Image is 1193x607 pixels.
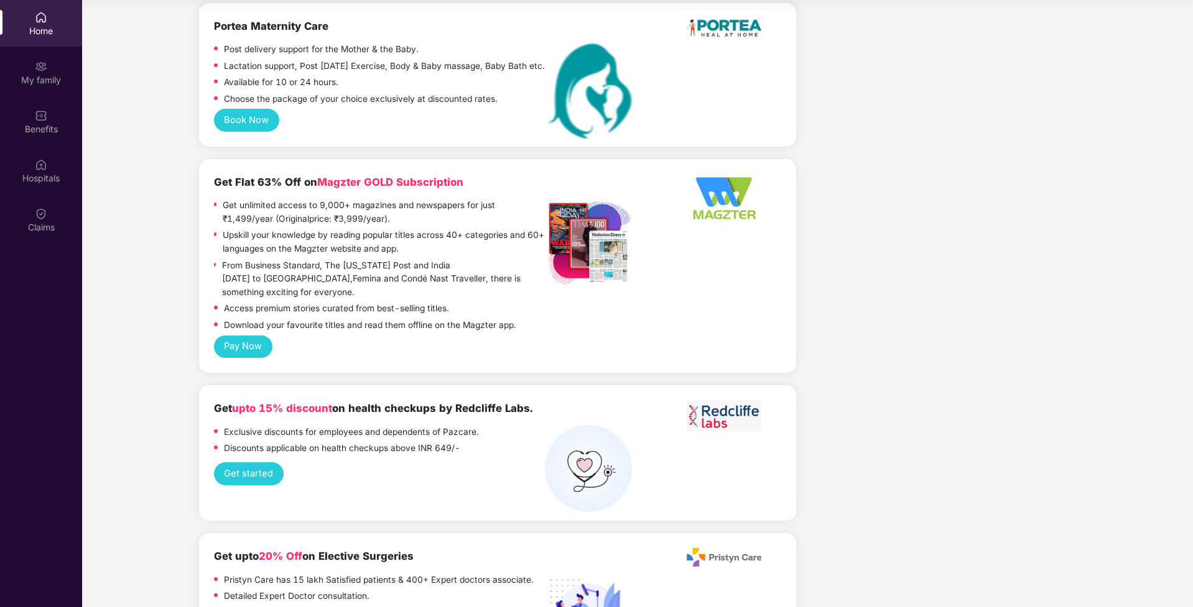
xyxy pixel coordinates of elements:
img: health%20check%20(1).png [545,425,632,512]
img: svg+xml;base64,PHN2ZyBpZD0iQmVuZWZpdHMiIHhtbG5zPSJodHRwOi8vd3d3LnczLm9yZy8yMDAwL3N2ZyIgd2lkdGg9Ij... [35,109,47,122]
img: svg+xml;base64,PHN2ZyB3aWR0aD0iMjAiIGhlaWdodD0iMjAiIHZpZXdCb3g9IjAgMCAyMCAyMCIgZmlsbD0ibm9uZSIgeG... [35,60,47,73]
button: Get started [214,462,284,485]
img: logo.png [687,18,761,37]
b: Get upto on Elective Surgeries [214,550,414,562]
b: Get Flat 63% Off on [214,176,463,188]
img: Listing%20Image%20-%20Option%201%20-%20Edited.png [545,199,632,286]
img: svg+xml;base64,PHN2ZyBpZD0iSG9tZSIgeG1sbnM9Imh0dHA6Ly93d3cudzMub3JnLzIwMDAvc3ZnIiB3aWR0aD0iMjAiIG... [35,11,47,24]
button: Pay Now [214,335,272,358]
img: Screenshot%202023-06-01%20at%2011.51.45%20AM.png [687,400,761,431]
p: Discounts applicable on health checkups above INR 649/- [224,442,460,455]
p: Pristyn Care has 15 lakh Satisfied patients & 400+ Expert doctors associate. [224,573,534,587]
b: Portea Maternity Care [214,20,328,32]
p: Available for 10 or 24 hours. [224,76,338,89]
span: upto 15% discount [232,402,332,414]
p: Post delivery support for the Mother & the Baby. [224,43,419,57]
p: Lactation support, Post [DATE] Exercise, Body & Baby massage, Baby Bath etc. [224,60,545,73]
button: Book Now [214,109,279,132]
p: Get unlimited access to 9,000+ magazines and newspapers for just ₹1,499/year (Originalprice: ₹3,9... [223,199,545,226]
span: 20% Off [259,550,302,562]
p: Access premium stories curated from best-selling titles. [224,302,449,316]
img: Logo%20-%20Option%202_340x220%20-%20Edited.png [687,174,761,222]
p: From Business Standard, The [US_STATE] Post and India [DATE] to [GEOGRAPHIC_DATA],Femina and Cond... [222,259,545,299]
b: Get on health checkups by Redcliffe Labs. [214,402,533,414]
p: Choose the package of your choice exclusively at discounted rates. [224,93,498,106]
p: Download your favourite titles and read them offline on the Magzter app. [224,319,516,332]
img: MaternityCare.png [545,43,632,139]
img: svg+xml;base64,PHN2ZyBpZD0iSG9zcGl0YWxzIiB4bWxucz0iaHR0cDovL3d3dy53My5vcmcvMjAwMC9zdmciIHdpZHRoPS... [35,158,47,171]
p: Detailed Expert Doctor consultation. [224,590,369,603]
img: svg+xml;base64,PHN2ZyBpZD0iQ2xhaW0iIHhtbG5zPSJodHRwOi8vd3d3LnczLm9yZy8yMDAwL3N2ZyIgd2lkdGg9IjIwIi... [35,208,47,220]
p: Upskill your knowledge by reading popular titles across 40+ categories and 60+ languages on the M... [223,229,545,255]
span: Magzter GOLD Subscription [317,176,463,188]
img: Pristyn_Care_Logo%20(1).png [687,548,761,567]
p: Exclusive discounts for employees and dependents of Pazcare. [224,426,479,439]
